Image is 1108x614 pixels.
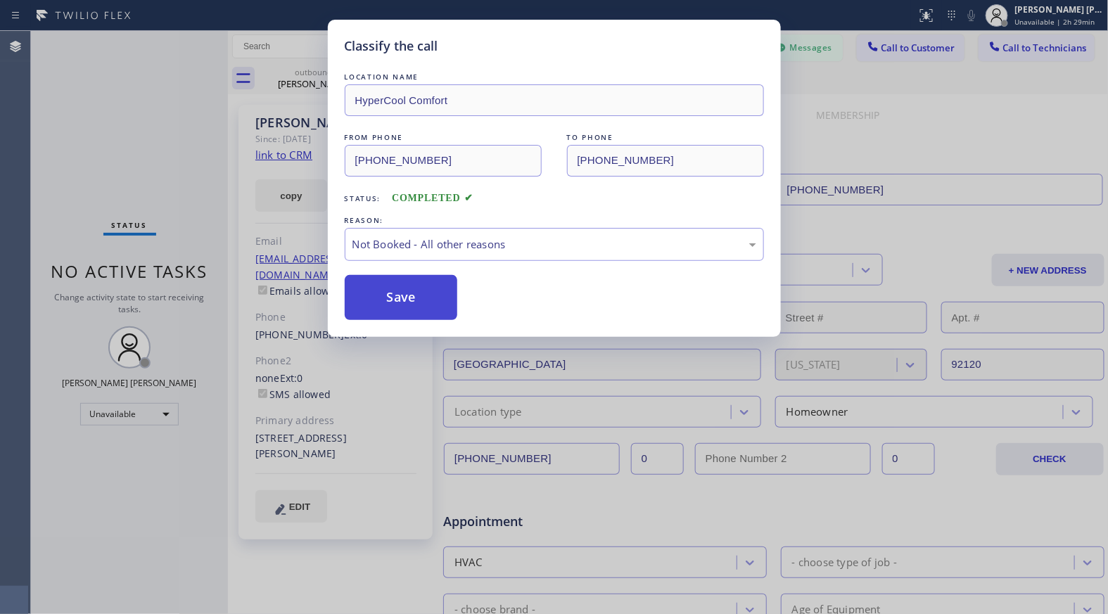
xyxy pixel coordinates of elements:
button: Save [345,275,458,320]
div: Not Booked - All other reasons [352,236,756,252]
span: Status: [345,193,381,203]
div: REASON: [345,213,764,228]
h5: Classify the call [345,37,438,56]
span: COMPLETED [392,193,473,203]
div: TO PHONE [567,130,764,145]
input: To phone [567,145,764,177]
input: From phone [345,145,542,177]
div: LOCATION NAME [345,70,764,84]
div: FROM PHONE [345,130,542,145]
